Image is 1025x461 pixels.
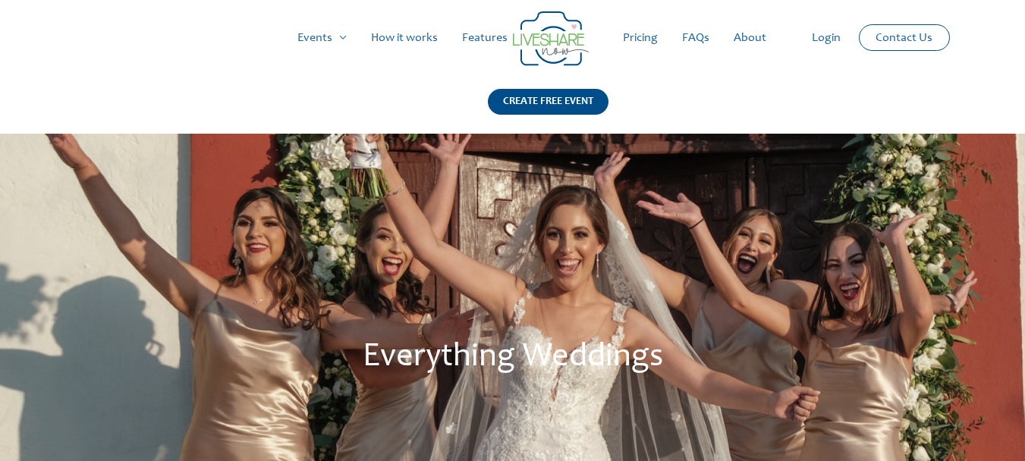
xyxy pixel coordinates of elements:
a: About [722,14,778,62]
a: FAQs [670,14,722,62]
div: CREATE FREE EVENT [488,89,608,115]
a: CREATE FREE EVENT [488,89,608,134]
span: Everything Weddings [363,341,663,374]
a: Features [450,14,520,62]
a: Contact Us [863,25,945,50]
a: Pricing [611,14,670,62]
a: Login [800,14,853,62]
a: Events [285,14,359,62]
img: Group 14 | Live Photo Slideshow for Events | Create Free Events Album for Any Occasion [513,11,589,66]
a: How it works [359,14,450,62]
nav: Site Navigation [27,14,998,62]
